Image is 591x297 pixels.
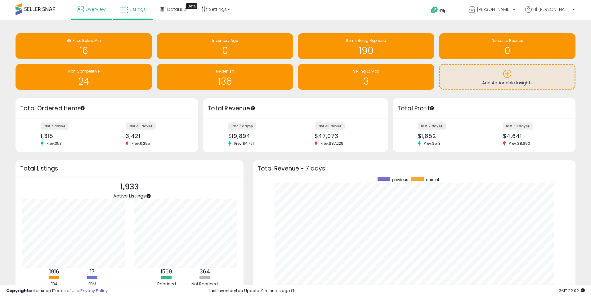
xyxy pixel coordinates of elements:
h3: Total Revenue - 7 days [257,166,571,171]
div: FBA [36,281,73,287]
span: 2025-10-8 22:02 GMT [558,288,585,294]
div: Tooltip anchor [429,105,435,111]
label: last 30 days [503,122,533,130]
span: current [426,177,439,182]
h1: 16 [19,46,149,56]
strong: Copyright [6,288,29,294]
label: last 7 days [41,122,69,130]
span: previous [392,177,408,182]
b: 1569 [161,268,172,275]
span: Inventory Age [212,38,238,43]
span: Needs to Reprice [492,38,523,43]
a: Add Actionable Insights [440,65,575,89]
span: Add Actionable Insights [482,80,533,86]
a: BB Price Below Min 16 [16,33,152,59]
span: Prev: $87,229 [317,141,347,146]
a: Items Being Repriced 190 [298,33,434,59]
label: last 7 days [418,122,446,130]
a: Terms of Use [53,288,79,294]
div: Tooltip anchor [186,3,197,9]
h3: Total Ordered Items [20,104,194,113]
span: Hi [PERSON_NAME] [533,6,571,12]
span: [PERSON_NAME] [477,6,511,12]
h1: 136 [160,76,290,86]
h3: Total Profit [397,104,571,113]
span: Prev: $513 [421,141,444,146]
h1: 190 [301,46,431,56]
div: FBM [74,281,111,287]
h3: Total Revenue [208,104,383,113]
h3: Total Listings [20,166,239,171]
label: last 30 days [315,122,345,130]
div: Tooltip anchor [146,193,151,199]
div: $47,073 [315,133,377,139]
a: Help [426,2,459,20]
span: Active Listings [113,193,146,199]
h1: 3 [301,76,431,86]
div: seller snap | | [6,288,108,294]
a: Selling @ Max 3 [298,64,434,90]
b: 17 [90,268,95,275]
a: Hi [PERSON_NAME] [525,6,575,20]
span: Listings [130,6,146,12]
div: 1,315 [41,133,102,139]
span: BB Price Below Min [67,38,101,43]
b: 1916 [49,268,59,275]
a: Privacy Policy [80,288,108,294]
h1: 24 [19,76,149,86]
span: Prev: 6,295 [128,141,153,146]
i: Click here to read more about un-synced listings. [291,289,294,293]
div: Repriced [148,281,185,287]
span: Help [438,8,447,13]
div: Last InventoryLab Update: 9 minutes ago. [209,288,585,294]
div: $1,852 [418,133,480,139]
h1: 0 [442,46,572,56]
span: Replenish [216,69,234,74]
label: last 30 days [126,122,156,130]
span: Selling @ Max [353,69,379,74]
span: Non Competitive [68,69,100,74]
span: Prev: 353 [43,141,65,146]
label: last 7 days [228,122,256,130]
div: 3,421 [126,133,187,139]
span: DataHub [167,6,187,12]
div: $4,641 [503,133,565,139]
h1: 0 [160,46,290,56]
div: $19,894 [228,133,291,139]
a: Replenish 136 [157,64,293,90]
b: 364 [199,268,210,275]
p: 1,933 [113,181,146,193]
span: Prev: $4,721 [231,141,257,146]
div: Not Repriced [186,281,223,287]
span: Prev: $8,690 [506,141,533,146]
div: Tooltip anchor [250,105,256,111]
span: Overview [85,6,105,12]
span: Items Being Repriced [346,38,386,43]
a: Non Competitive 24 [16,64,152,90]
i: Get Help [431,6,438,14]
a: Inventory Age 0 [157,33,293,59]
div: Tooltip anchor [80,105,85,111]
a: Needs to Reprice 0 [439,33,575,59]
